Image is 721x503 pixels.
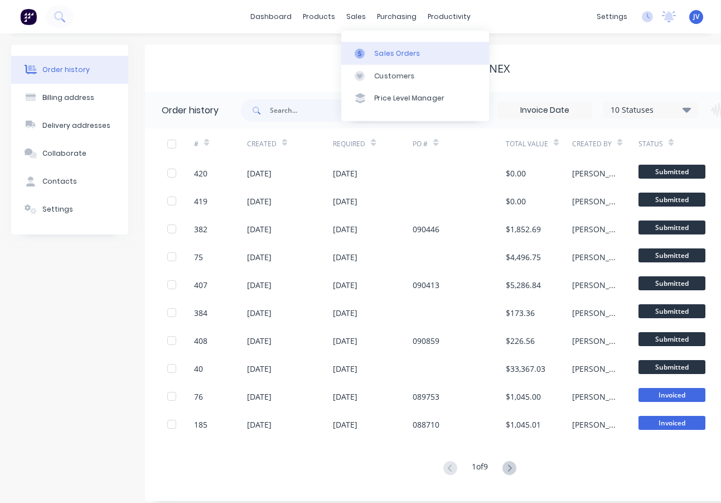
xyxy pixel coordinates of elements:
div: [DATE] [333,419,357,430]
span: Submitted [638,360,705,374]
div: [DATE] [247,307,272,319]
div: [PERSON_NAME] [572,391,616,403]
input: Search... [270,99,380,122]
div: 408 [194,335,207,347]
span: JV [693,12,699,22]
div: Price Level Manager [375,93,444,103]
div: 090413 [413,279,439,291]
div: [DATE] [333,335,357,347]
div: [DATE] [247,335,272,347]
div: 75 [194,251,203,263]
div: 185 [194,419,207,430]
div: $1,852.69 [506,223,541,235]
div: Delivery addresses [42,121,110,131]
div: 420 [194,167,207,179]
div: [DATE] [247,251,272,263]
div: Required [333,139,365,149]
div: $5,286.84 [506,279,541,291]
div: Created By [572,139,612,149]
div: [DATE] [247,391,272,403]
button: Settings [11,195,128,223]
button: Billing address [11,84,128,112]
span: Submitted [638,193,705,207]
div: [PERSON_NAME] [572,363,616,375]
span: Invoiced [638,388,705,402]
div: $0.00 [506,195,526,207]
span: Submitted [638,276,705,290]
div: [PERSON_NAME] [572,335,616,347]
button: Contacts [11,167,128,195]
div: 090446 [413,223,439,235]
div: [PERSON_NAME] [572,251,616,263]
span: Submitted [638,165,705,179]
div: Order history [162,104,219,117]
div: [DATE] [247,363,272,375]
a: Sales Orders [341,42,489,64]
div: [DATE] [333,167,357,179]
div: 10 Statuses [604,104,698,116]
div: [DATE] [247,195,272,207]
div: [PERSON_NAME] [572,307,616,319]
span: Submitted [638,248,705,262]
div: [PERSON_NAME] [572,419,616,430]
div: Collaborate [42,148,86,159]
div: [DATE] [333,251,357,263]
div: 40 [194,363,203,375]
div: Total Value [506,128,572,159]
div: 1 of 9 [472,461,488,477]
div: 089753 [413,391,439,403]
div: [DATE] [247,279,272,291]
div: $173.36 [506,307,535,319]
a: dashboard [245,8,297,25]
div: [DATE] [247,223,272,235]
span: Submitted [638,304,705,318]
div: products [297,8,341,25]
input: Invoice Date [498,102,592,119]
button: Order history [11,56,128,84]
div: 088710 [413,419,439,430]
div: Created By [572,128,638,159]
div: purchasing [371,8,422,25]
div: $33,367.03 [506,363,545,375]
div: [DATE] [333,307,357,319]
button: Delivery addresses [11,112,128,140]
div: [PERSON_NAME] [572,167,616,179]
div: [PERSON_NAME] [572,223,616,235]
div: Order history [42,65,90,75]
div: $1,045.00 [506,391,541,403]
div: [DATE] [333,195,357,207]
div: 407 [194,279,207,291]
img: Factory [20,8,37,25]
div: [DATE] [333,391,357,403]
div: Required [333,128,413,159]
div: [DATE] [247,167,272,179]
div: [DATE] [333,223,357,235]
div: $0.00 [506,167,526,179]
div: Status [638,139,663,149]
span: Invoiced [638,416,705,430]
div: productivity [422,8,476,25]
a: Customers [341,65,489,87]
div: 76 [194,391,203,403]
div: [PERSON_NAME] [572,195,616,207]
div: 090859 [413,335,439,347]
a: Price Level Manager [341,87,489,109]
div: [DATE] [247,419,272,430]
div: # [194,128,247,159]
div: 419 [194,195,207,207]
div: settings [591,8,633,25]
div: Created [247,139,277,149]
div: Customers [375,71,415,81]
div: # [194,139,199,149]
div: 382 [194,223,207,235]
div: [DATE] [333,279,357,291]
div: sales [341,8,371,25]
div: $4,496.75 [506,251,541,263]
button: Collaborate [11,140,128,167]
div: Total Value [506,139,548,149]
div: $226.56 [506,335,535,347]
div: Sales Orders [375,49,420,59]
div: Contacts [42,176,77,186]
div: Created [247,128,333,159]
span: Submitted [638,221,705,234]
